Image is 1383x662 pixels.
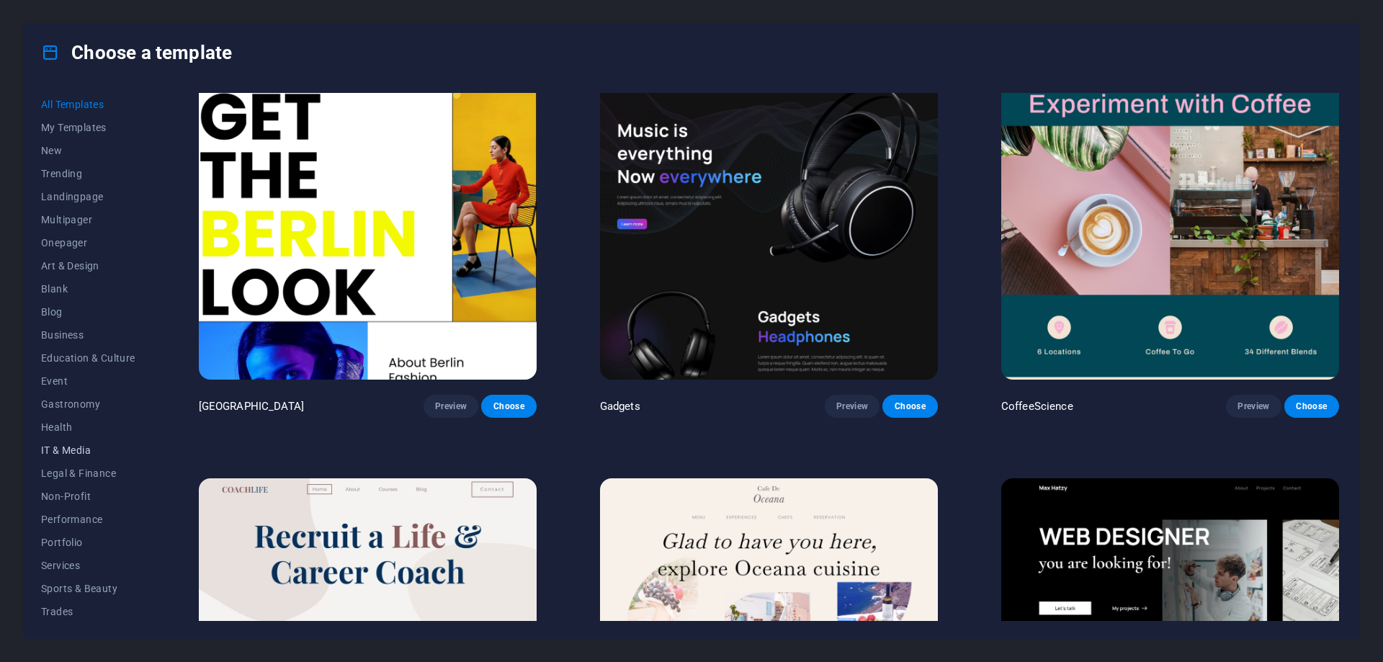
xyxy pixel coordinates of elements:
[41,346,135,370] button: Education & Culture
[41,393,135,416] button: Gastronomy
[41,122,135,133] span: My Templates
[1001,399,1073,413] p: CoffeeScience
[41,370,135,393] button: Event
[825,395,880,418] button: Preview
[882,395,937,418] button: Choose
[41,531,135,554] button: Portfolio
[41,116,135,139] button: My Templates
[41,300,135,323] button: Blog
[41,560,135,571] span: Services
[41,283,135,295] span: Blank
[41,554,135,577] button: Services
[41,491,135,502] span: Non-Profit
[41,41,232,64] h4: Choose a template
[435,401,467,412] span: Preview
[41,416,135,439] button: Health
[41,514,135,525] span: Performance
[41,214,135,225] span: Multipager
[41,398,135,410] span: Gastronomy
[41,468,135,479] span: Legal & Finance
[41,139,135,162] button: New
[41,606,135,617] span: Trades
[41,439,135,462] button: IT & Media
[41,306,135,318] span: Blog
[41,237,135,249] span: Onepager
[41,600,135,623] button: Trades
[493,401,524,412] span: Choose
[41,444,135,456] span: IT & Media
[41,329,135,341] span: Business
[1284,395,1339,418] button: Choose
[41,537,135,548] span: Portfolio
[41,485,135,508] button: Non-Profit
[894,401,926,412] span: Choose
[41,145,135,156] span: New
[41,231,135,254] button: Onepager
[1237,401,1269,412] span: Preview
[41,162,135,185] button: Trending
[600,68,938,379] img: Gadgets
[41,323,135,346] button: Business
[41,99,135,110] span: All Templates
[41,583,135,594] span: Sports & Beauty
[481,395,536,418] button: Choose
[41,191,135,202] span: Landingpage
[41,462,135,485] button: Legal & Finance
[41,277,135,300] button: Blank
[41,208,135,231] button: Multipager
[41,168,135,179] span: Trending
[41,508,135,531] button: Performance
[1226,395,1281,418] button: Preview
[41,260,135,272] span: Art & Design
[836,401,868,412] span: Preview
[41,421,135,433] span: Health
[1001,68,1339,379] img: CoffeeScience
[1296,401,1328,412] span: Choose
[424,395,478,418] button: Preview
[41,93,135,116] button: All Templates
[199,68,537,379] img: BERLIN
[41,375,135,387] span: Event
[600,399,640,413] p: Gadgets
[41,254,135,277] button: Art & Design
[41,352,135,364] span: Education & Culture
[41,185,135,208] button: Landingpage
[199,399,304,413] p: [GEOGRAPHIC_DATA]
[41,577,135,600] button: Sports & Beauty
